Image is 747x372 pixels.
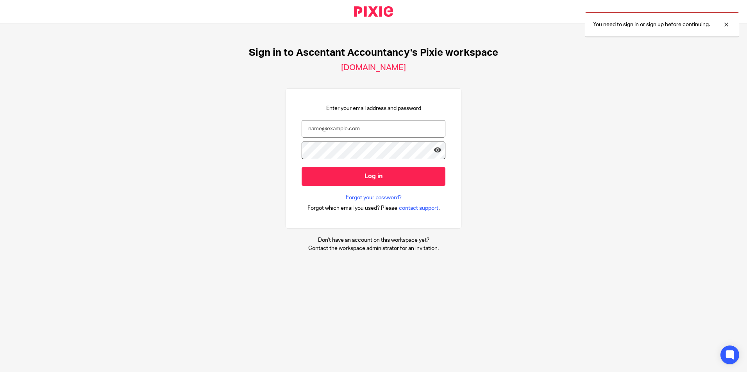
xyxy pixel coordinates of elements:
[249,47,498,59] h1: Sign in to Ascentant Accountancy's Pixie workspace
[346,194,402,202] a: Forgot your password?
[308,236,439,244] p: Don't have an account on this workspace yet?
[302,167,445,186] input: Log in
[308,244,439,252] p: Contact the workspace administrator for an invitation.
[593,21,710,28] p: You need to sign in or sign up before continuing.
[307,204,397,212] span: Forgot which email you used? Please
[302,120,445,138] input: name@example.com
[307,204,440,213] div: .
[326,105,421,112] p: Enter your email address and password
[399,204,438,212] span: contact support
[341,63,406,73] h2: [DOMAIN_NAME]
